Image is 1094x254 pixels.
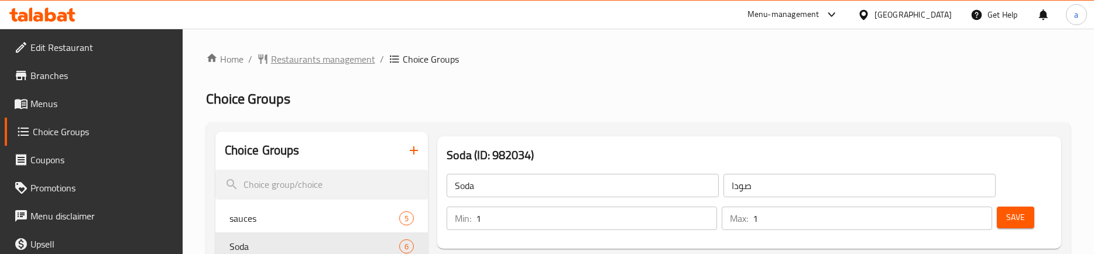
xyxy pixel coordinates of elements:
[5,90,183,118] a: Menus
[229,211,399,225] span: sauces
[1074,8,1078,21] span: a
[447,146,1052,164] h3: Soda (ID: 982034)
[400,213,413,224] span: 5
[30,209,173,223] span: Menu disclaimer
[747,8,819,22] div: Menu-management
[403,52,459,66] span: Choice Groups
[30,68,173,83] span: Branches
[215,170,428,200] input: search
[248,52,252,66] li: /
[997,207,1034,228] button: Save
[30,153,173,167] span: Coupons
[257,52,375,66] a: Restaurants management
[5,202,183,230] a: Menu disclaimer
[225,142,300,159] h2: Choice Groups
[380,52,384,66] li: /
[206,85,290,112] span: Choice Groups
[33,125,173,139] span: Choice Groups
[206,52,244,66] a: Home
[30,97,173,111] span: Menus
[400,241,413,252] span: 6
[5,33,183,61] a: Edit Restaurant
[206,52,1071,66] nav: breadcrumb
[5,118,183,146] a: Choice Groups
[30,40,173,54] span: Edit Restaurant
[5,61,183,90] a: Branches
[229,239,399,253] span: Soda
[30,181,173,195] span: Promotions
[874,8,952,21] div: [GEOGRAPHIC_DATA]
[730,211,748,225] p: Max:
[455,211,471,225] p: Min:
[399,239,414,253] div: Choices
[5,146,183,174] a: Coupons
[399,211,414,225] div: Choices
[30,237,173,251] span: Upsell
[271,52,375,66] span: Restaurants management
[1006,210,1025,225] span: Save
[215,204,428,232] div: sauces5
[5,174,183,202] a: Promotions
